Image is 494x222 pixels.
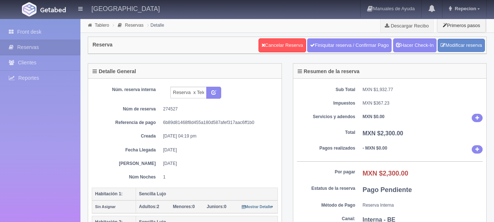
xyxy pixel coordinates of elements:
b: Habitación 1: [95,191,122,196]
span: 2 [139,204,159,209]
a: Cancelar Reserva [259,38,306,52]
b: MXN $2,300.00 [363,130,403,136]
a: Reservas [125,23,144,28]
span: 0 [207,204,226,209]
dt: Estatus de la reserva [297,185,355,192]
dt: Servicios y adendos [297,114,355,120]
dd: 274527 [163,106,272,112]
strong: Menores: [173,204,192,209]
dt: Referencia de pago [97,120,156,126]
dt: Pagos realizados [297,145,355,151]
dd: [DATE] [163,147,272,153]
b: Pago Pendiente [363,186,412,193]
h4: Detalle General [93,69,136,74]
h4: Resumen de la reserva [298,69,360,74]
dt: Total [297,129,355,136]
a: Tablero [95,23,109,28]
a: Modificar reserva [438,39,485,52]
small: Sin Asignar [95,205,116,209]
li: Detalle [146,22,166,29]
dd: Reserva Interna [363,202,483,208]
dt: Método de Pago [297,202,355,208]
button: Primeros pasos [437,18,486,33]
dt: Fecha Llegada [97,147,156,153]
img: Getabed [22,2,37,16]
dd: [DATE] [163,161,272,167]
h4: Reserva [93,42,113,48]
h4: [GEOGRAPHIC_DATA] [91,4,160,13]
b: MXN $2,300.00 [363,170,408,177]
small: Mostrar Detalle [242,205,274,209]
a: Mostrar Detalle [242,204,274,209]
dt: Núm de reserva [97,106,156,112]
dt: Núm Noches [97,174,156,180]
dd: MXN $1,932.77 [363,87,483,93]
span: Repecion [453,6,476,11]
dd: 1 [163,174,272,180]
dt: Impuestos [297,100,355,106]
dt: Canal: [297,216,355,222]
dd: [DATE] 04:19 pm [163,133,272,139]
strong: Juniors: [207,204,224,209]
a: Descargar Recibo [381,18,433,33]
strong: Adultos: [139,204,157,209]
dt: [PERSON_NAME] [97,161,156,167]
img: Getabed [40,7,66,12]
dt: Núm. reserva interna [97,87,156,93]
a: Hacer Check-In [393,38,437,52]
dt: Por pagar [297,169,355,175]
th: Sencilla Lujo [136,188,278,200]
dt: Creada [97,133,156,139]
dt: Sub Total [297,87,355,93]
b: - MXN $0.00 [363,146,387,151]
span: 0 [173,204,195,209]
b: MXN $0.00 [363,114,385,119]
dd: MXN $367.23 [363,100,483,106]
a: Finiquitar reserva / Confirmar Pago [307,38,392,52]
dd: 6b89d81468f8d455a180d587afef317aac6ff1b0 [163,120,272,126]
